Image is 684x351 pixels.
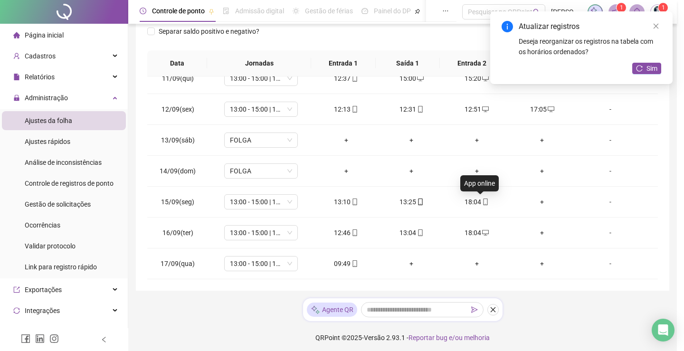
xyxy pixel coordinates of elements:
[632,63,661,74] button: Sim
[653,23,659,29] span: close
[519,21,661,32] div: Atualizar registros
[502,21,513,32] span: info-circle
[519,36,661,57] div: Deseja reorganizar os registros na tabela com os horários ordenados?
[651,21,661,31] a: Close
[636,65,643,72] span: reload
[460,175,499,191] div: App online
[646,63,657,74] span: Sim
[652,319,674,342] div: Open Intercom Messenger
